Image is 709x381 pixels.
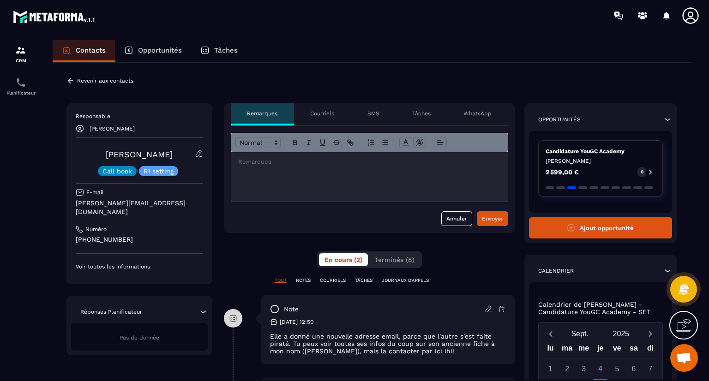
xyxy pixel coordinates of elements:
[538,301,663,316] p: Calendrier de [PERSON_NAME] - Candidature YouGC Academy - SET
[542,361,559,377] div: 1
[367,110,379,117] p: SMS
[86,189,104,196] p: E-mail
[275,277,287,284] p: TOUT
[324,256,362,263] span: En cours (2)
[102,168,132,174] p: Call book
[270,333,506,355] p: Elle a donné une nouvelle adresse email, parce que l'autre s'est faite piraté. Tu peux voir toute...
[542,327,559,340] button: Previous month
[15,45,26,56] img: formation
[477,211,508,226] button: Envoyer
[592,361,608,377] div: 4
[374,256,415,263] span: Terminés (8)
[280,318,313,326] p: [DATE] 12:50
[546,169,579,175] p: 2 599,00 €
[2,90,39,95] p: Planificateur
[369,253,420,266] button: Terminés (8)
[310,110,334,117] p: Courriels
[441,211,472,226] button: Annuler
[625,342,642,358] div: sa
[641,169,643,175] p: 0
[642,342,659,358] div: di
[90,125,135,132] p: [PERSON_NAME]
[625,361,642,377] div: 6
[144,168,174,174] p: R1 setting
[138,46,182,54] p: Opportunités
[463,110,492,117] p: WhatsApp
[76,235,203,244] p: [PHONE_NUMBER]
[296,277,311,284] p: NOTES
[247,110,277,117] p: Remarques
[15,77,26,88] img: scheduler
[576,361,592,377] div: 3
[2,58,39,63] p: CRM
[529,217,673,238] button: Ajout opportunité
[542,342,559,358] div: lu
[214,46,238,54] p: Tâches
[85,226,107,233] p: Numéro
[320,277,346,284] p: COURRIELS
[609,361,625,377] div: 5
[546,157,656,165] p: [PERSON_NAME]
[355,277,373,284] p: TÂCHES
[2,70,39,102] a: schedulerschedulerPlanificateur
[538,116,581,123] p: Opportunités
[115,40,191,62] a: Opportunités
[576,342,592,358] div: me
[559,326,601,342] button: Open months overlay
[77,77,133,84] p: Revenir aux contacts
[191,40,247,62] a: Tâches
[76,46,106,54] p: Contacts
[601,326,642,342] button: Open years overlay
[80,308,142,316] p: Réponses Planificateur
[670,344,698,372] div: Ouvrir le chat
[642,327,659,340] button: Next month
[120,334,159,341] span: Pas de donnée
[559,342,576,358] div: ma
[592,342,609,358] div: je
[284,305,299,314] p: note
[538,267,574,274] p: Calendrier
[642,361,658,377] div: 7
[76,199,203,216] p: [PERSON_NAME][EMAIL_ADDRESS][DOMAIN_NAME]
[2,38,39,70] a: formationformationCRM
[482,214,503,223] div: Envoyer
[53,40,115,62] a: Contacts
[412,110,431,117] p: Tâches
[76,113,203,120] p: Responsable
[382,277,429,284] p: JOURNAUX D'APPELS
[559,361,575,377] div: 2
[609,342,625,358] div: ve
[319,253,368,266] button: En cours (2)
[546,148,656,155] p: Candidature YouGC Academy
[76,263,203,270] p: Voir toutes les informations
[13,8,96,25] img: logo
[106,149,173,159] a: [PERSON_NAME]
